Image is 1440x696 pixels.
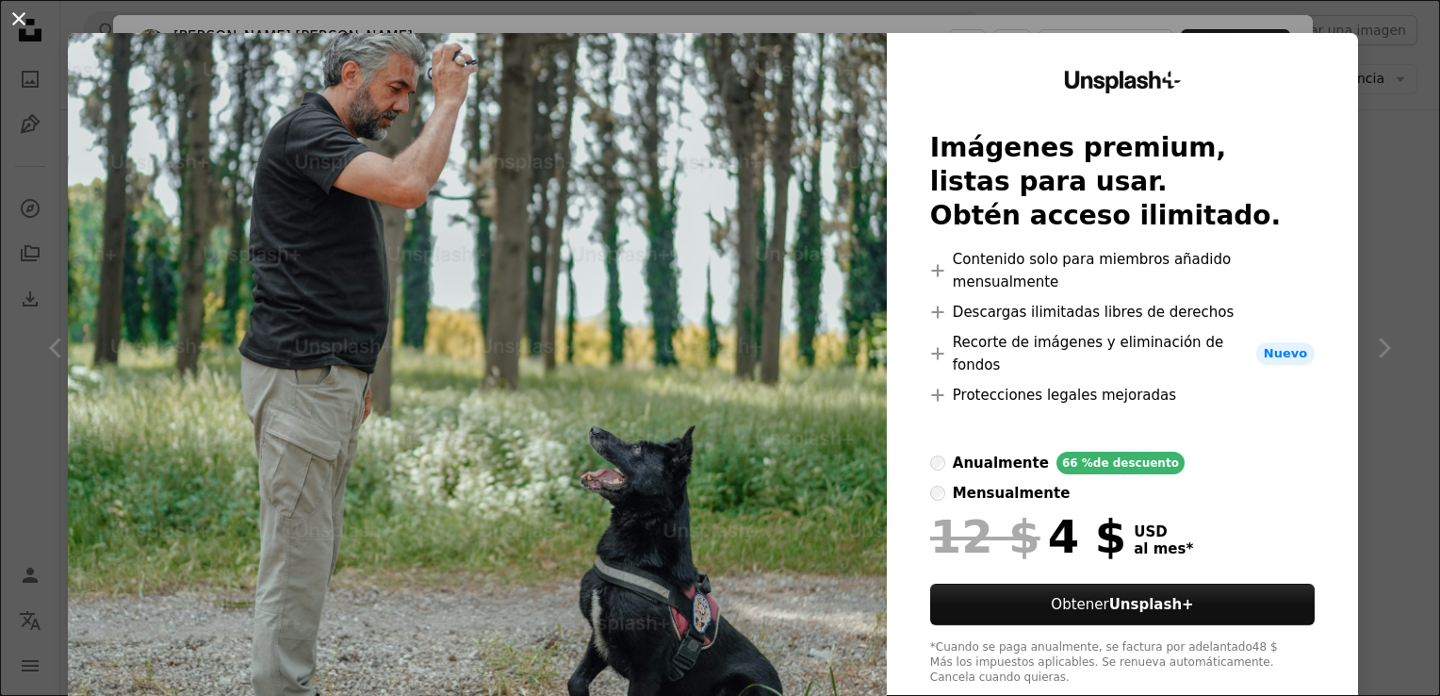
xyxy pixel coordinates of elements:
div: 66 % de descuento [1056,452,1185,474]
span: al mes * [1134,540,1193,557]
div: mensualmente [953,482,1070,505]
div: anualmente [953,452,1049,474]
li: Descargas ilimitadas libres de derechos [930,301,1315,323]
li: Recorte de imágenes y eliminación de fondos [930,331,1315,376]
span: Nuevo [1256,342,1315,365]
div: 4 $ [930,512,1126,561]
strong: Unsplash+ [1109,596,1194,613]
span: 12 $ [930,512,1040,561]
button: ObtenerUnsplash+ [930,584,1315,625]
input: mensualmente [930,486,945,501]
li: Protecciones legales mejoradas [930,384,1315,406]
span: USD [1134,523,1193,540]
li: Contenido solo para miembros añadido mensualmente [930,248,1315,293]
input: anualmente66 %de descuento [930,456,945,471]
h2: Imágenes premium, listas para usar. Obtén acceso ilimitado. [930,131,1315,233]
div: *Cuando se paga anualmente, se factura por adelantado 48 $ Más los impuestos aplicables. Se renue... [930,640,1315,686]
